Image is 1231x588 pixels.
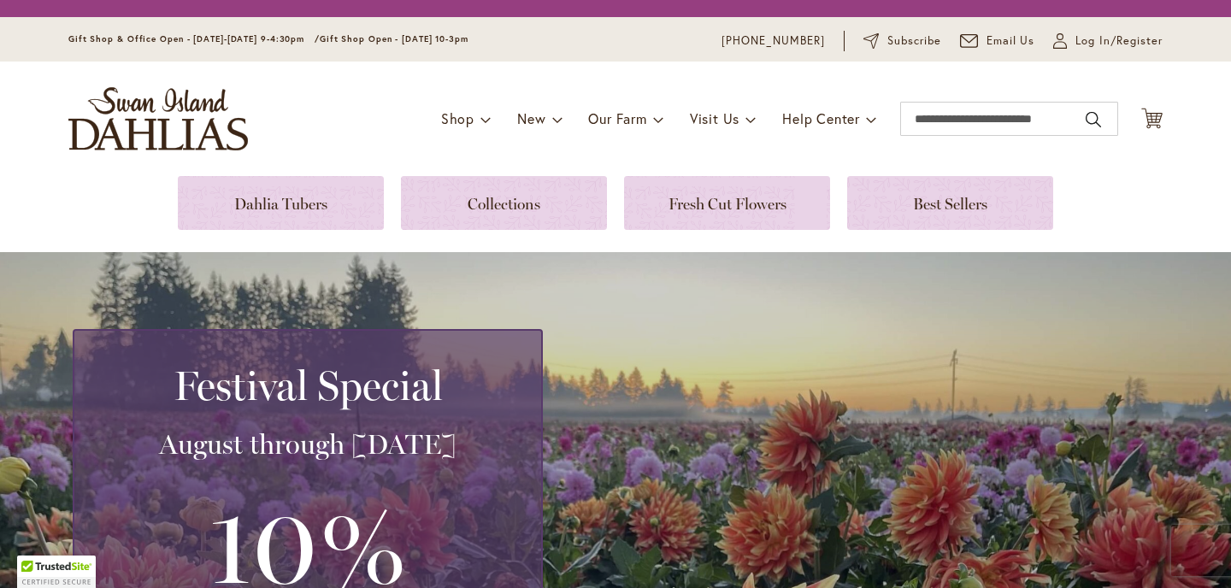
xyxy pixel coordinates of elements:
span: Help Center [782,109,860,127]
span: New [517,109,545,127]
h2: Festival Special [95,362,521,409]
span: Email Us [987,32,1035,50]
a: Subscribe [863,32,941,50]
div: TrustedSite Certified [17,556,96,588]
span: Shop [441,109,474,127]
button: Search [1086,106,1101,133]
a: store logo [68,87,248,150]
span: Subscribe [887,32,941,50]
a: [PHONE_NUMBER] [722,32,825,50]
span: Gift Shop Open - [DATE] 10-3pm [320,33,468,44]
a: Email Us [960,32,1035,50]
span: Log In/Register [1075,32,1163,50]
span: Gift Shop & Office Open - [DATE]-[DATE] 9-4:30pm / [68,33,320,44]
span: Our Farm [588,109,646,127]
a: Log In/Register [1053,32,1163,50]
span: Visit Us [690,109,739,127]
h3: August through [DATE] [95,427,521,462]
